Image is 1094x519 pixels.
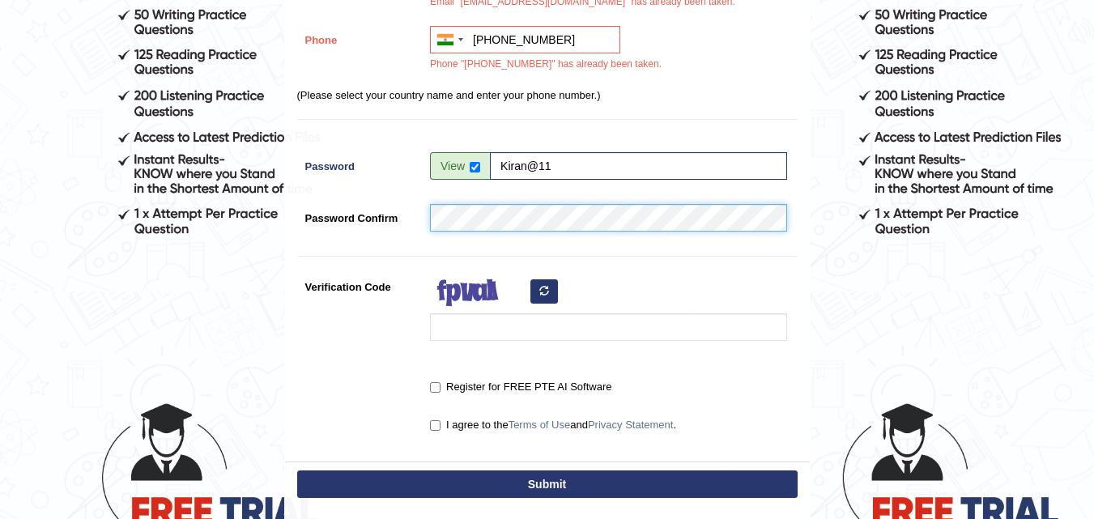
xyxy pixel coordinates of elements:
[430,26,620,53] input: +91 81234 56789
[297,87,798,103] p: (Please select your country name and enter your phone number.)
[430,379,611,395] label: Register for FREE PTE AI Software
[297,470,798,498] button: Submit
[297,204,423,226] label: Password Confirm
[588,419,674,431] a: Privacy Statement
[470,162,480,172] input: Show/Hide Password
[430,417,676,433] label: I agree to the and .
[430,382,441,393] input: Register for FREE PTE AI Software
[430,420,441,431] input: I agree to theTerms of UseandPrivacy Statement.
[297,273,423,295] label: Verification Code
[431,27,468,53] div: India (भारत): +91
[297,152,423,174] label: Password
[297,26,423,48] label: Phone
[509,419,571,431] a: Terms of Use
